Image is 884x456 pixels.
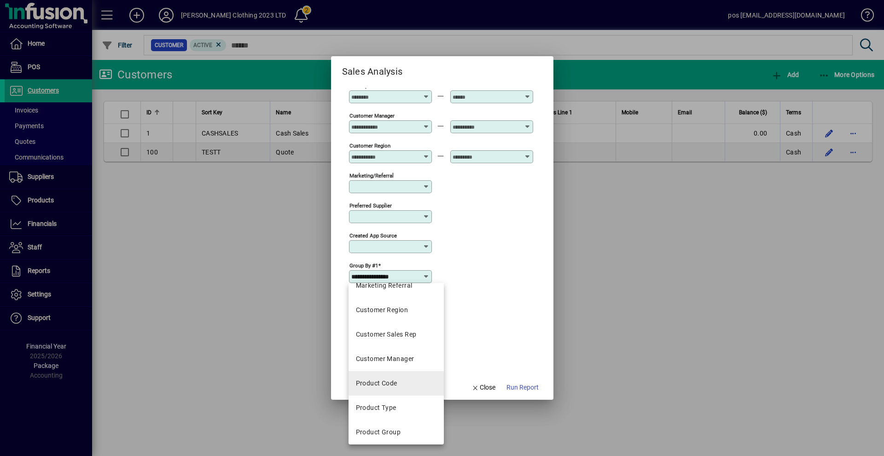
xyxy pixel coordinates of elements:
mat-option: Customer Sales Rep [349,322,444,347]
div: Customer Region [356,305,408,315]
div: Marketing Referral [356,281,413,290]
div: Customer Sales Rep [356,330,417,339]
mat-option: Product Code [349,371,444,396]
button: Close [468,379,499,396]
span: Close [471,383,495,392]
mat-option: Customer Manager [349,347,444,371]
mat-label: Group by #1 [349,262,378,269]
mat-label: Created app source [349,232,397,239]
div: Product Code [356,379,397,388]
mat-label: Marketing/Referral [349,172,394,179]
mat-option: Marketing Referral [349,273,444,298]
mat-option: Customer Region [349,298,444,322]
div: Customer Manager [356,354,414,364]
div: Product Type [356,403,396,413]
div: Product Group [356,427,401,437]
span: Run Report [506,383,539,392]
h2: Sales Analysis [331,56,414,79]
mat-option: Product Group [349,420,444,444]
button: Run Report [503,379,542,396]
mat-label: Preferred supplier [349,202,392,209]
mat-label: Customer Manager [349,113,395,119]
mat-option: Product Type [349,396,444,420]
mat-label: Customer Region [349,142,390,149]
